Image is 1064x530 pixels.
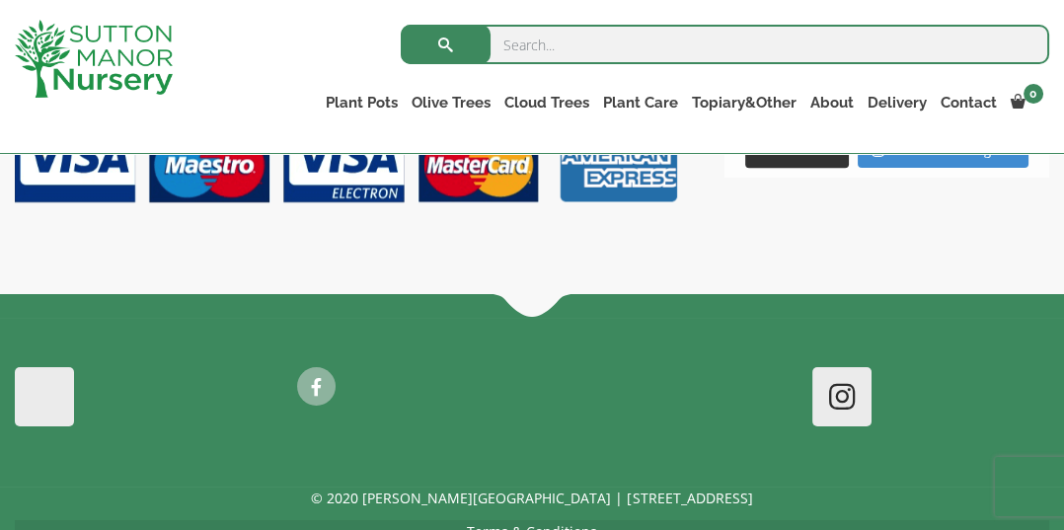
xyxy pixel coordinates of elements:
p: © 2020 [PERSON_NAME][GEOGRAPHIC_DATA] | [STREET_ADDRESS] [15,487,1049,510]
a: 0 [1004,89,1049,116]
a: Plant Pots [319,89,405,116]
input: Search... [401,25,1049,64]
a: Plant Care [596,89,685,116]
a: Delivery [861,89,934,116]
a: About [803,89,861,116]
a: Topiary&Other [685,89,803,116]
a: Contact [934,89,1004,116]
a: Olive Trees [405,89,497,116]
span: 0 [1024,84,1043,104]
img: logo [15,20,173,98]
a: Cloud Trees [497,89,596,116]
